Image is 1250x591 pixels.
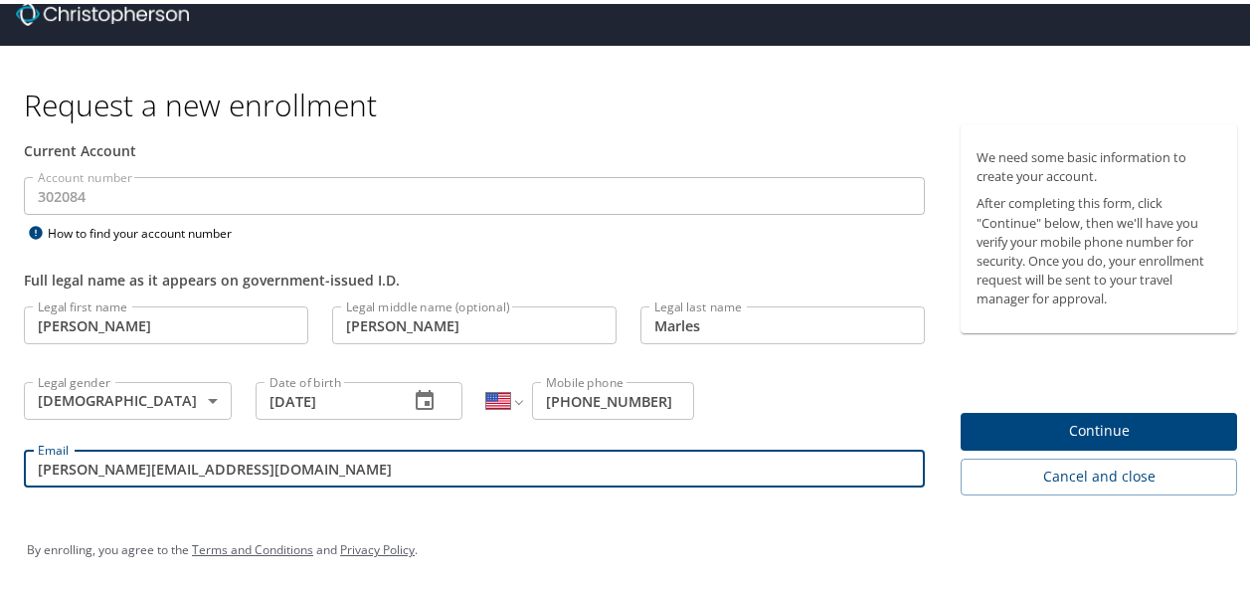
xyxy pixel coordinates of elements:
[24,378,232,416] div: [DEMOGRAPHIC_DATA]
[192,537,313,554] a: Terms and Conditions
[24,136,925,157] div: Current Account
[977,415,1221,440] span: Continue
[24,266,925,287] div: Full legal name as it appears on government-issued I.D.
[977,144,1221,182] p: We need some basic information to create your account.
[977,190,1221,304] p: After completing this form, click "Continue" below, then we'll have you verify your mobile phone ...
[961,409,1237,448] button: Continue
[340,537,415,554] a: Privacy Policy
[532,378,694,416] input: Enter phone number
[256,378,394,416] input: MM/DD/YYYY
[977,461,1221,486] span: Cancel and close
[24,217,272,242] div: How to find your account number
[27,521,1238,571] div: By enrolling, you agree to the and .
[961,455,1237,492] button: Cancel and close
